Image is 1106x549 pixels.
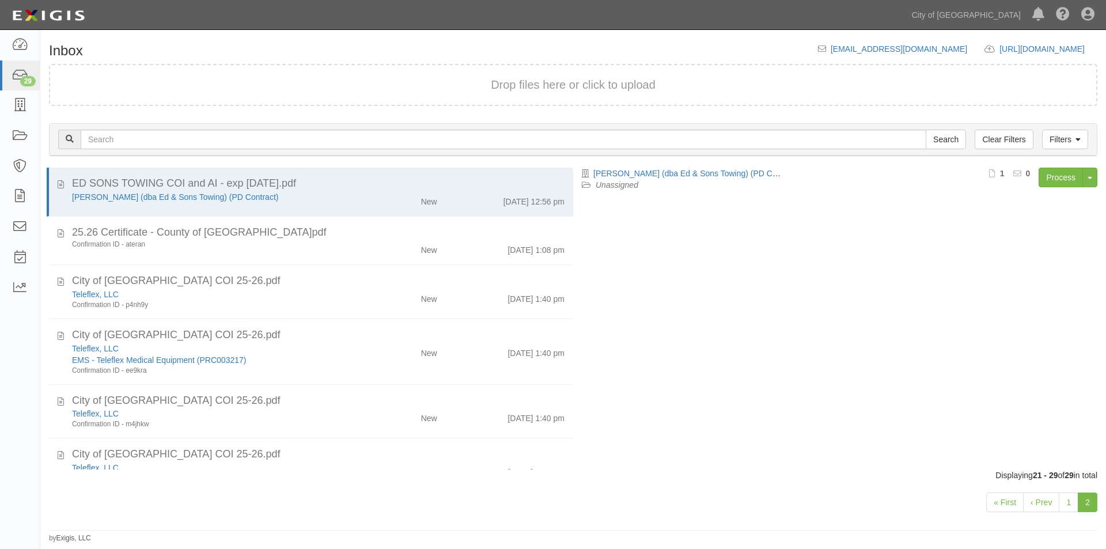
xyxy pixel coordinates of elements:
[507,408,565,424] div: [DATE] 1:40 pm
[72,192,278,202] a: [PERSON_NAME] (dba Ed & Sons Towing) (PD Contract)
[421,191,437,207] div: New
[72,344,119,353] a: Teleflex, LLC
[507,343,565,359] div: [DATE] 1:40 pm
[503,191,565,207] div: [DATE] 12:56 pm
[49,43,83,58] h1: Inbox
[1033,471,1058,480] b: 21 - 29
[72,366,352,376] div: Confirmation ID - ee9kra
[81,130,926,149] input: Search
[72,289,352,300] div: Teleflex, LLC
[72,409,119,418] a: Teleflex, LLC
[421,408,437,424] div: New
[72,419,352,429] div: Confirmation ID - m4jhkw
[421,240,437,256] div: New
[1026,169,1031,178] b: 0
[926,130,966,149] input: Search
[986,493,1024,512] a: « First
[9,5,88,26] img: logo-5460c22ac91f19d4615b14bd174203de0afe785f0fc80cf4dbbc73dc1793850b.png
[72,393,565,408] div: City of Sacramento COI 25-26.pdf
[831,44,967,54] a: [EMAIL_ADDRESS][DOMAIN_NAME]
[1000,169,1005,178] b: 1
[72,300,352,310] div: Confirmation ID - p4nh9y
[72,328,565,343] div: City of Sacramento COI 25-26.pdf
[999,44,1097,54] a: [URL][DOMAIN_NAME]
[906,3,1027,26] a: City of [GEOGRAPHIC_DATA]
[72,290,119,299] a: Teleflex, LLC
[72,225,565,240] div: 25.26 Certificate - County of Sacramento.pdf
[421,289,437,305] div: New
[49,533,91,543] small: by
[72,343,352,354] div: Teleflex, LLC
[72,463,119,472] a: Teleflex, LLC
[72,176,565,191] div: ED SONS TOWING COI and AI - exp 2-5-2026.pdf
[1042,130,1088,149] a: Filters
[72,447,565,462] div: City of Sacramento COI 25-26.pdf
[507,289,565,305] div: [DATE] 1:40 pm
[1023,493,1059,512] a: ‹ Prev
[72,354,352,366] div: EMS - Teleflex Medical Equipment (PRC003217)
[507,462,565,478] div: [DATE] 1:40 pm
[596,180,638,190] a: Unassigned
[72,240,352,249] div: Confirmation ID - ateran
[1059,493,1078,512] a: 1
[72,191,352,203] div: Edwin Darwin Bryden (dba Ed & Sons Towing) (PD Contract)
[491,77,656,93] button: Drop files here or click to upload
[421,343,437,359] div: New
[593,169,800,178] a: [PERSON_NAME] (dba Ed & Sons Towing) (PD Contract)
[421,462,437,478] div: New
[72,408,352,419] div: Teleflex, LLC
[72,355,246,365] a: EMS - Teleflex Medical Equipment (PRC003217)
[72,274,565,289] div: City of Sacramento COI 25-26.pdf
[507,240,565,256] div: [DATE] 1:08 pm
[1065,471,1074,480] b: 29
[56,534,91,542] a: Exigis, LLC
[975,130,1033,149] a: Clear Filters
[40,470,1106,481] div: Displaying of in total
[1039,168,1083,187] a: Process
[72,462,352,474] div: Teleflex, LLC
[1078,493,1097,512] a: 2
[20,76,36,86] div: 29
[1056,8,1070,22] i: Help Center - Complianz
